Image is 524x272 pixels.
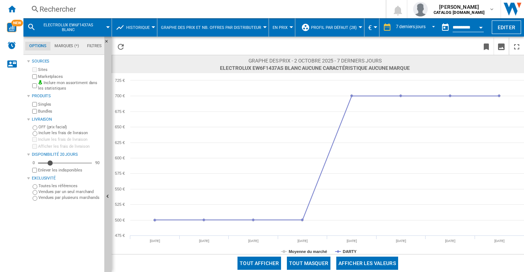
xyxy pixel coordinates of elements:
md-tab-item: Marques (*) [50,42,83,50]
input: Marketplaces [32,74,37,79]
tspan: [DATE] [297,239,308,243]
tspan: 525 € [115,202,125,207]
md-slider: Disponibilité [38,159,92,167]
label: Singles [38,102,101,107]
tspan: 500 € [115,218,125,222]
span: € [368,24,372,31]
div: ELECTROLUX EW6F1437AS BLANC [27,18,108,37]
tspan: Moyenne du marché [289,249,327,254]
span: ELECTROLUX EW6F1437AS BLANC [39,23,98,32]
tspan: [DATE] [347,239,357,243]
b: CATALOG [DOMAIN_NAME] [434,10,484,15]
div: Historique [116,18,153,37]
label: Vendues par plusieurs marchands [38,195,101,200]
button: Tout afficher [237,257,281,270]
button: Masquer [104,37,113,50]
button: Plein écran [509,38,524,55]
tspan: 650 € [115,125,125,129]
input: Afficher les frais de livraison [32,168,37,173]
input: Afficher les frais de livraison [32,144,37,149]
button: Open calendar [474,20,487,33]
input: Inclure les frais de livraison [33,131,37,136]
span: En prix [273,25,288,30]
input: OFF (prix facial) [33,125,37,130]
md-tab-item: Filtres [83,42,106,50]
div: Sources [32,58,101,64]
button: En prix [273,18,291,37]
img: wise-card.svg [7,23,16,32]
tspan: [DATE] [445,239,455,243]
span: [PERSON_NAME] [434,3,484,11]
label: Inclure mon assortiment dans les statistiques [38,80,101,91]
span: ELECTROLUX EW6F1437AS BLANC Aucune caractéristique Aucune marque [220,64,410,72]
tspan: 550 € [115,187,125,191]
button: Télécharger en image [494,38,509,55]
tspan: [DATE] [396,239,406,243]
label: Inclure les frais de livraison [38,137,101,142]
tspan: 700 € [115,94,125,98]
div: 0 [31,160,37,166]
label: Sites [38,67,101,72]
input: Vendues par plusieurs marchands [33,196,37,201]
label: Afficher les frais de livraison [38,144,101,149]
input: Vendues par un seul marchand [33,190,37,195]
div: 7 derniers jours [396,24,426,29]
button: Tout masquer [287,257,330,270]
tspan: [DATE] [199,239,209,243]
div: Disponibilité 20 Jours [32,152,101,158]
span: NEW [11,20,23,26]
div: Produits [32,93,101,99]
button: Profil par défaut (28) [311,18,360,37]
md-tab-item: Options [25,42,50,50]
img: alerts-logo.svg [7,41,16,50]
button: € [368,18,375,37]
button: Recharger [113,38,128,55]
button: Graphe des prix et nb. offres par distributeur [161,18,265,37]
span: Graphe des prix - 2 octobre 2025 - 7 derniers jours [220,57,410,64]
tspan: 600 € [115,156,125,160]
label: Toutes les références [38,183,101,189]
span: Profil par défaut (28) [311,25,357,30]
tspan: [DATE] [494,239,505,243]
tspan: 625 € [115,140,125,145]
button: md-calendar [438,20,453,35]
div: Exclusivité [32,175,101,181]
input: Sites [32,67,37,72]
div: 90 [93,160,101,166]
button: ELECTROLUX EW6F1437AS BLANC [39,18,105,37]
span: Historique [126,25,150,30]
div: Profil par défaut (28) [301,18,360,37]
tspan: 675 € [115,109,125,114]
button: Créer un favoris [479,38,494,55]
tspan: 475 € [115,233,125,238]
input: Toutes les références [33,184,37,189]
img: mysite-bg-18x18.png [38,80,42,84]
label: Inclure les frais de livraison [38,130,101,136]
button: Afficher les valeurs [336,257,398,270]
label: Bundles [38,109,101,114]
input: Inclure mon assortiment dans les statistiques [32,81,37,90]
img: profile.jpg [413,2,428,16]
button: Historique [126,18,153,37]
span: Graphe des prix et nb. offres par distributeur [161,25,261,30]
label: Vendues par un seul marchand [38,189,101,194]
tspan: 725 € [115,78,125,83]
tspan: DARTY [343,249,357,254]
label: Marketplaces [38,74,101,79]
tspan: 575 € [115,171,125,175]
label: OFF (prix facial) [38,124,101,130]
input: Singles [32,102,37,107]
md-select: REPORTS.WIZARD.STEPS.REPORT.STEPS.REPORT_OPTIONS.PERIOD: 7 derniers jours [395,22,438,34]
tspan: [DATE] [150,239,160,243]
button: Editer [492,20,521,34]
md-menu: Currency [364,18,379,37]
div: Livraison [32,117,101,122]
input: Bundles [32,109,37,114]
label: Enlever les indisponibles [38,167,101,173]
input: Inclure les frais de livraison [32,137,37,142]
div: Rechercher [40,4,367,14]
tspan: [DATE] [248,239,258,243]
